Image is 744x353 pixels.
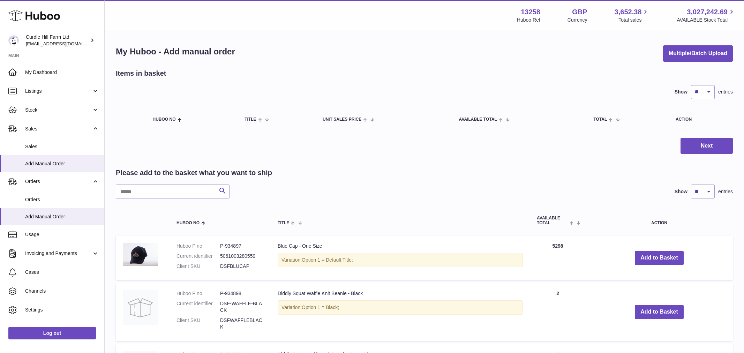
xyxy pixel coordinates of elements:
div: Action [676,117,726,122]
div: Huboo Ref [517,17,540,23]
span: Option 1 = Black; [302,305,339,310]
td: 5298 [530,236,586,280]
a: 3,652.38 Total sales [615,7,650,23]
button: Next [681,138,733,154]
span: Cases [25,269,99,276]
a: 3,027,242.69 AVAILABLE Stock Total [677,7,736,23]
span: Unit Sales Price [323,117,361,122]
div: Variation: [278,300,523,315]
span: Title [245,117,256,122]
span: Title [278,221,289,225]
label: Show [675,89,687,95]
dt: Client SKU [176,263,220,270]
h2: Please add to the basket what you want to ship [116,168,272,178]
dd: DSF-WAFFLE-BLACK [220,300,264,314]
dd: DSFBLUCAP [220,263,264,270]
div: Variation: [278,253,523,267]
img: internalAdmin-13258@internal.huboo.com [8,35,19,46]
dd: P-934898 [220,290,264,297]
button: Add to Basket [635,305,684,319]
a: Log out [8,327,96,339]
span: AVAILABLE Stock Total [677,17,736,23]
span: 3,652.38 [615,7,642,17]
span: 3,027,242.69 [687,7,728,17]
dd: DSFWAFFLEBLACK [220,317,264,330]
span: My Dashboard [25,69,99,76]
td: Blue Cap - One Size [271,236,530,280]
span: Invoicing and Payments [25,250,92,257]
div: Curdle Hill Farm Ltd [26,34,89,47]
span: Usage [25,231,99,238]
dt: Huboo P no [176,290,220,297]
span: Channels [25,288,99,294]
span: Sales [25,126,92,132]
strong: GBP [572,7,587,17]
div: Currency [568,17,587,23]
label: Show [675,188,687,195]
span: Total sales [618,17,649,23]
span: [EMAIL_ADDRESS][DOMAIN_NAME] [26,41,103,46]
td: 2 [530,283,586,340]
span: Orders [25,196,99,203]
img: Blue Cap - One Size [123,243,158,266]
dt: Current identifier [176,300,220,314]
span: entries [718,188,733,195]
button: Multiple/Batch Upload [663,45,733,62]
span: Add Manual Order [25,213,99,220]
span: Stock [25,107,92,113]
dd: 5061003280559 [220,253,264,260]
span: AVAILABLE Total [537,216,568,225]
span: Huboo no [176,221,200,225]
span: Sales [25,143,99,150]
span: Listings [25,88,92,95]
strong: 13258 [521,7,540,17]
span: AVAILABLE Total [459,117,497,122]
span: Orders [25,178,92,185]
h2: Items in basket [116,69,166,78]
dt: Huboo P no [176,243,220,249]
span: Add Manual Order [25,160,99,167]
h1: My Huboo - Add manual order [116,46,235,57]
span: entries [718,89,733,95]
td: Diddly Squat Waffle Knit Beanie - Black [271,283,530,340]
dt: Client SKU [176,317,220,330]
span: Settings [25,307,99,313]
th: Action [586,209,733,232]
img: Diddly Squat Waffle Knit Beanie - Black [123,290,158,325]
dt: Current identifier [176,253,220,260]
dd: P-934897 [220,243,264,249]
span: Total [593,117,607,122]
button: Add to Basket [635,251,684,265]
span: Huboo no [153,117,176,122]
span: Option 1 = Default Title; [302,257,353,263]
